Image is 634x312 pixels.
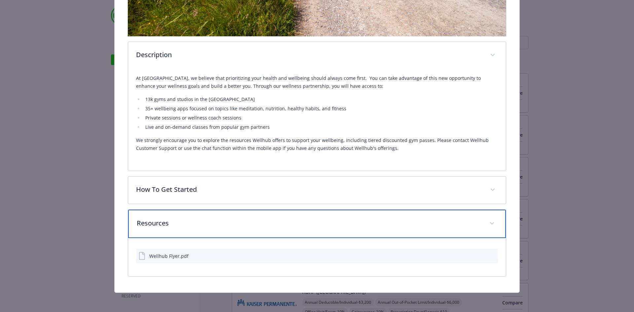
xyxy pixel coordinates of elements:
[128,210,506,238] div: Resources
[136,136,498,152] p: We strongly encourage you to explore the resources Wellhub offers to support your wellbeing, incl...
[143,95,498,103] li: 13k gyms and studios in the [GEOGRAPHIC_DATA]
[128,177,506,204] div: How To Get Started
[128,42,506,69] div: Description
[143,123,498,131] li: Live and on-demand classes from popular gym partners
[137,218,482,228] p: Resources
[149,253,189,260] div: Wellhub Flyer.pdf
[143,105,498,113] li: 35+ wellbeing apps focused on topics like meditation, nutrition, healthy habits, and fitness
[128,69,506,171] div: Description
[136,185,482,194] p: How To Get Started
[143,114,498,122] li: Private sessions or wellness coach sessions
[136,50,482,60] p: Description
[136,74,498,90] p: At [GEOGRAPHIC_DATA], we believe that prioritizing your health and wellbeing should always come f...
[128,238,506,276] div: Resources
[479,253,484,260] button: download file
[489,253,495,260] button: preview file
